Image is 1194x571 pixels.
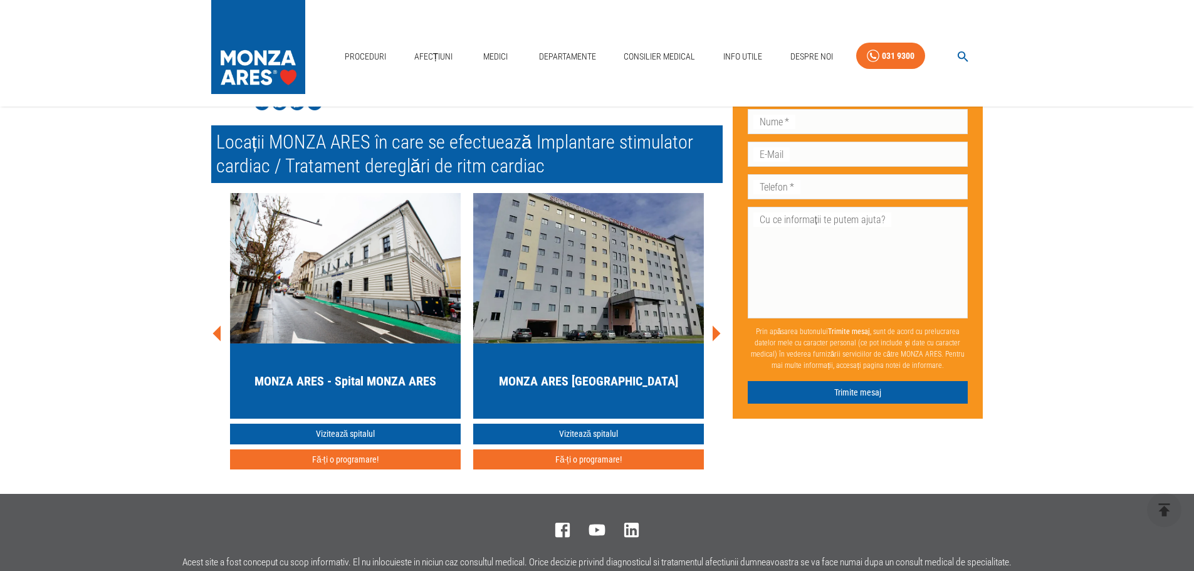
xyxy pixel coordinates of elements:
h5: MONZA ARES - Spital MONZA ARES [254,372,436,390]
a: MONZA ARES - Spital MONZA ARES [230,193,461,419]
a: Info Utile [718,44,767,70]
a: Consilier Medical [619,44,700,70]
img: MONZA ARES Bucuresti [473,193,704,343]
a: Vizitează spitalul [473,424,704,444]
b: Trimite mesaj [828,327,870,336]
a: Afecțiuni [409,44,458,70]
p: Acest site a fost conceput cu scop informativ. El nu inlocuieste in niciun caz consultul medical.... [182,557,1012,568]
button: delete [1147,493,1181,527]
a: Vizitează spitalul [230,424,461,444]
button: Fă-ți o programare! [473,449,704,470]
img: MONZA ARES Cluj-Napoca [230,193,461,343]
h2: Locații MONZA ARES în care se efectuează Implantare stimulator cardiac / Tratament dereglări de r... [211,125,723,183]
a: Medici [476,44,516,70]
a: Despre Noi [785,44,838,70]
h5: MONZA ARES [GEOGRAPHIC_DATA] [499,372,678,390]
a: Proceduri [340,44,391,70]
div: 031 9300 [882,48,914,64]
a: 031 9300 [856,43,925,70]
p: Prin apăsarea butonului , sunt de acord cu prelucrarea datelor mele cu caracter personal (ce pot ... [748,321,968,376]
button: Fă-ți o programare! [230,449,461,470]
a: Departamente [534,44,601,70]
button: Trimite mesaj [748,381,968,404]
a: MONZA ARES [GEOGRAPHIC_DATA] [473,193,704,419]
